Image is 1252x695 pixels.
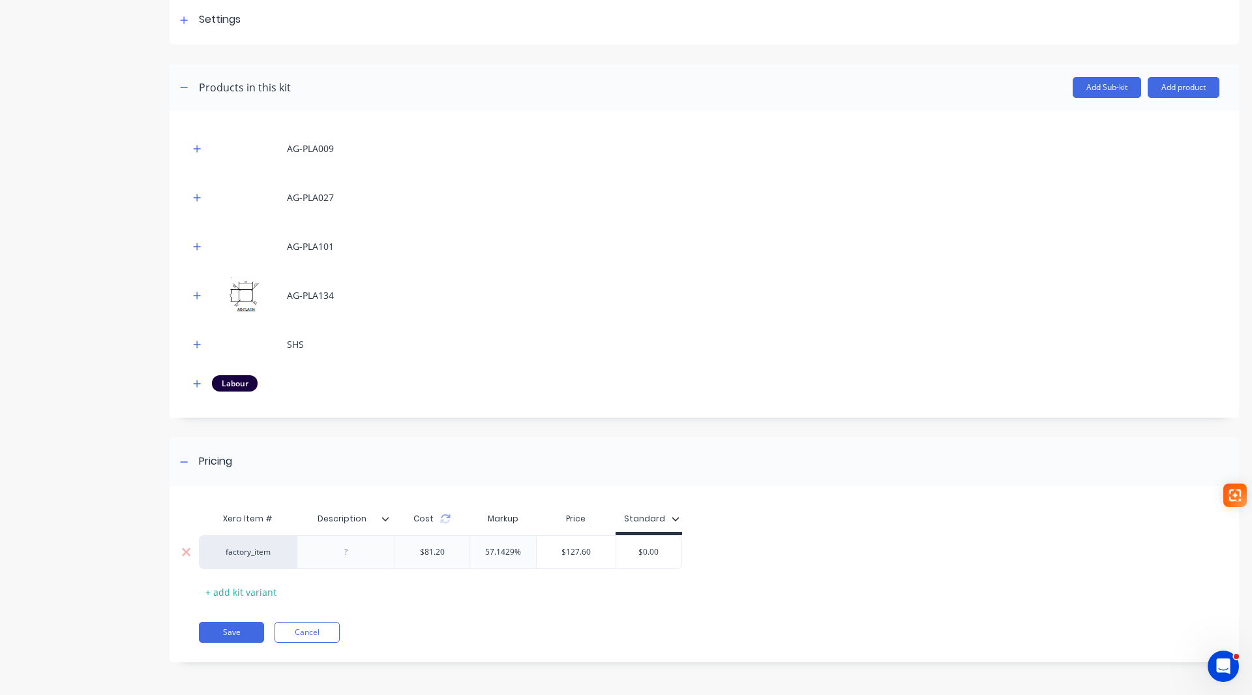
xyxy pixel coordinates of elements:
div: $0.00 [616,536,681,568]
iframe: Intercom live chat [1208,651,1239,682]
div: AG-PLA009 [287,142,334,155]
div: $81.20 [410,536,455,568]
button: Cancel [275,622,340,643]
button: Save [199,622,264,643]
div: factory_item$81.2057.1429%$127.60$0.00 [199,535,682,569]
div: Price [536,506,616,532]
div: AG-PLA101 [287,239,334,253]
div: Cost [395,506,469,532]
div: Standard [624,513,665,525]
div: Description [297,502,387,535]
div: Markup [469,506,536,532]
div: AG-PLA027 [287,191,334,204]
button: Standard [618,509,686,529]
div: Xero Item # [199,506,297,532]
div: 57.1429% [470,536,536,568]
img: AG-PLA134 [212,277,277,313]
div: $127.60 [537,536,616,568]
div: Labour [212,375,258,391]
button: Add product [1148,77,1219,98]
div: Products in this kit [199,80,291,95]
div: Settings [199,12,241,28]
div: AG-PLA134 [287,288,334,302]
div: SHS [287,337,304,351]
div: + add kit variant [199,582,283,602]
span: Cost [413,513,434,525]
button: Add Sub-kit [1073,77,1141,98]
div: factory_item [213,546,284,558]
div: Pricing [199,454,232,470]
div: Description [297,506,395,532]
